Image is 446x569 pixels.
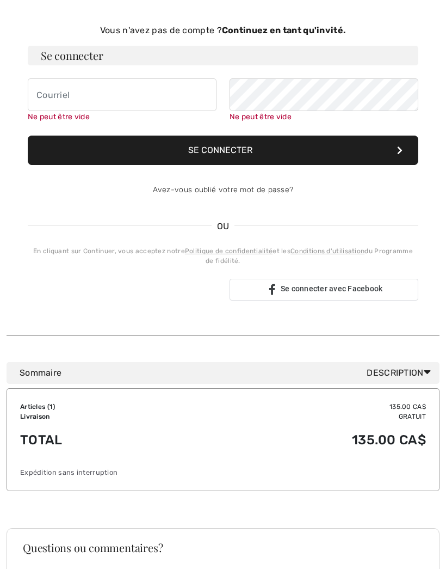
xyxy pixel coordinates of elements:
td: 135.00 CA$ [168,402,426,412]
span: OU [212,220,235,233]
h3: Questions ou commentaires? [23,542,423,553]
div: Se connecter avec Google. S'ouvre dans un nouvel onglet [40,278,205,302]
span: 1 [49,403,53,411]
span: Description [367,366,435,380]
span: Se connecter avec Facebook [281,284,383,293]
div: Expédition sans interruption [20,467,426,478]
td: 135.00 CA$ [168,421,426,458]
div: En cliquant sur Continuer, vous acceptez notre et les du Programme de fidélité. [28,246,418,266]
a: Avez-vous oublié votre mot de passe? [153,185,294,194]
div: Ne peut être vide [230,111,418,123]
input: Courriel [28,78,216,111]
h3: Se connecter [28,46,418,65]
a: Politique de confidentialité [185,247,272,255]
td: Gratuit [168,412,426,421]
iframe: Bouton Se connecter avec Google [34,278,210,302]
td: Articles ( ) [20,402,168,412]
a: Conditions d'utilisation [290,247,364,255]
button: Se connecter [28,136,418,165]
td: Livraison [20,412,168,421]
div: Ne peut être vide [28,111,216,123]
div: Vous n'avez pas de compte ? [28,24,418,37]
a: Se connecter avec Facebook [230,279,418,301]
strong: Continuez en tant qu'invité. [222,25,346,35]
div: Sommaire [20,366,435,380]
td: Total [20,421,168,458]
